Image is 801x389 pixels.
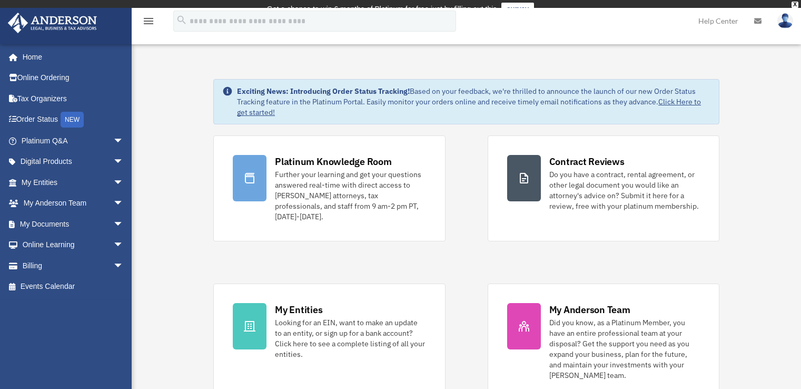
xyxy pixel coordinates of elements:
[275,303,322,316] div: My Entities
[7,193,140,214] a: My Anderson Teamarrow_drop_down
[7,213,140,235] a: My Documentsarrow_drop_down
[237,86,410,96] strong: Exciting News: Introducing Order Status Tracking!
[488,135,719,241] a: Contract Reviews Do you have a contract, rental agreement, or other legal document you would like...
[142,15,155,27] i: menu
[237,86,710,118] div: Based on your feedback, we're thrilled to announce the launch of our new Order Status Tracking fe...
[549,169,700,211] div: Do you have a contract, rental agreement, or other legal document you would like an attorney's ad...
[275,155,392,168] div: Platinum Knowledge Room
[792,2,798,8] div: close
[7,172,140,193] a: My Entitiesarrow_drop_down
[7,67,140,89] a: Online Ordering
[142,18,155,27] a: menu
[275,169,426,222] div: Further your learning and get your questions answered real-time with direct access to [PERSON_NAM...
[113,172,134,193] span: arrow_drop_down
[5,13,100,33] img: Anderson Advisors Platinum Portal
[549,155,625,168] div: Contract Reviews
[7,255,140,276] a: Billingarrow_drop_down
[113,213,134,235] span: arrow_drop_down
[501,3,534,15] a: survey
[61,112,84,128] div: NEW
[275,317,426,359] div: Looking for an EIN, want to make an update to an entity, or sign up for a bank account? Click her...
[176,14,187,26] i: search
[267,3,497,15] div: Get a chance to win 6 months of Platinum for free just by filling out this
[113,193,134,215] span: arrow_drop_down
[7,130,140,151] a: Platinum Q&Aarrow_drop_down
[7,276,140,297] a: Events Calendar
[113,235,134,256] span: arrow_drop_down
[113,151,134,173] span: arrow_drop_down
[777,13,793,28] img: User Pic
[113,130,134,152] span: arrow_drop_down
[7,88,140,109] a: Tax Organizers
[7,109,140,131] a: Order StatusNEW
[213,135,445,241] a: Platinum Knowledge Room Further your learning and get your questions answered real-time with dire...
[7,235,140,256] a: Online Learningarrow_drop_down
[237,97,701,117] a: Click Here to get started!
[7,151,140,172] a: Digital Productsarrow_drop_down
[113,255,134,277] span: arrow_drop_down
[7,46,134,67] a: Home
[549,317,700,381] div: Did you know, as a Platinum Member, you have an entire professional team at your disposal? Get th...
[549,303,630,316] div: My Anderson Team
